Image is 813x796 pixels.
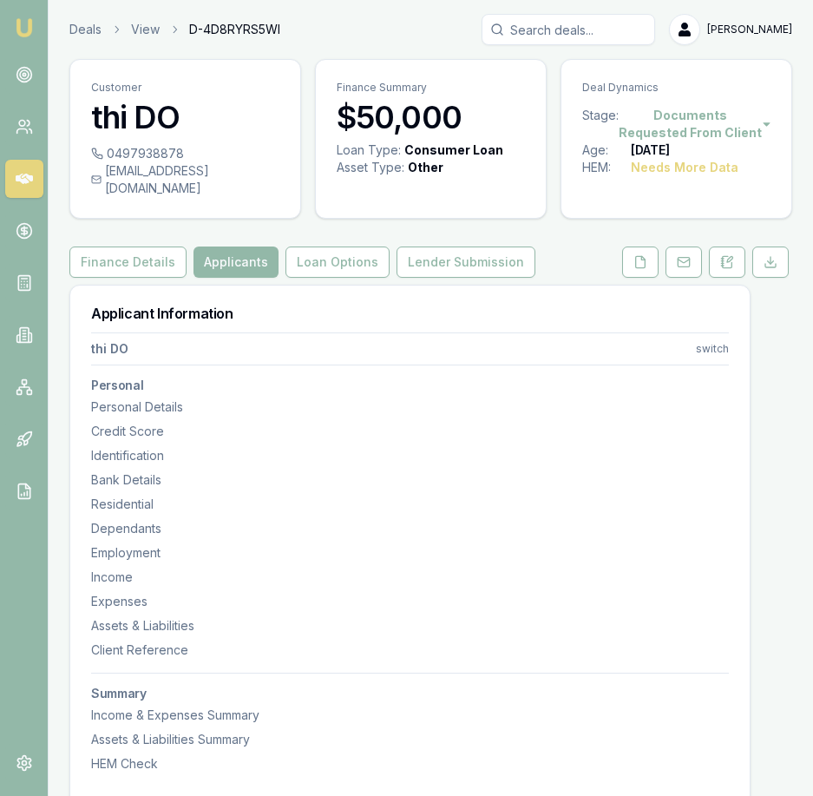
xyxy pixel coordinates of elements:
[91,81,279,95] p: Customer
[619,107,770,141] button: Documents Requested From Client
[91,617,729,635] div: Assets & Liabilities
[91,471,729,489] div: Bank Details
[91,520,729,537] div: Dependants
[631,159,738,176] div: Needs More Data
[282,247,393,278] a: Loan Options
[91,423,729,440] div: Credit Score
[696,342,729,356] div: switch
[91,755,729,773] div: HEM Check
[482,14,655,45] input: Search deals
[91,340,128,358] div: thi DO
[582,81,770,95] p: Deal Dynamics
[91,398,729,416] div: Personal Details
[631,141,670,159] div: [DATE]
[91,687,729,700] h3: Summary
[14,17,35,38] img: emu-icon-u.png
[582,159,631,176] div: HEM:
[337,141,401,159] div: Loan Type:
[69,247,187,278] button: Finance Details
[91,162,279,197] div: [EMAIL_ADDRESS][DOMAIN_NAME]
[91,496,729,513] div: Residential
[69,21,280,38] nav: breadcrumb
[91,447,729,464] div: Identification
[397,247,535,278] button: Lender Submission
[91,569,729,586] div: Income
[337,100,525,135] h3: $50,000
[69,21,102,38] a: Deals
[91,641,729,659] div: Client Reference
[393,247,539,278] a: Lender Submission
[404,141,503,159] div: Consumer Loan
[91,544,729,562] div: Employment
[582,141,631,159] div: Age:
[91,100,279,135] h3: thi DO
[131,21,160,38] a: View
[91,731,729,748] div: Assets & Liabilities Summary
[337,159,404,176] div: Asset Type :
[91,306,729,320] h3: Applicant Information
[91,145,279,162] div: 0497938878
[707,23,792,36] span: [PERSON_NAME]
[91,379,729,391] h3: Personal
[91,707,729,724] div: Income & Expenses Summary
[193,247,279,278] button: Applicants
[285,247,390,278] button: Loan Options
[582,107,619,141] div: Stage:
[190,247,282,278] a: Applicants
[91,593,729,610] div: Expenses
[69,247,190,278] a: Finance Details
[189,21,280,38] span: D-4D8RYRS5WI
[408,159,443,176] div: Other
[337,81,525,95] p: Finance Summary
